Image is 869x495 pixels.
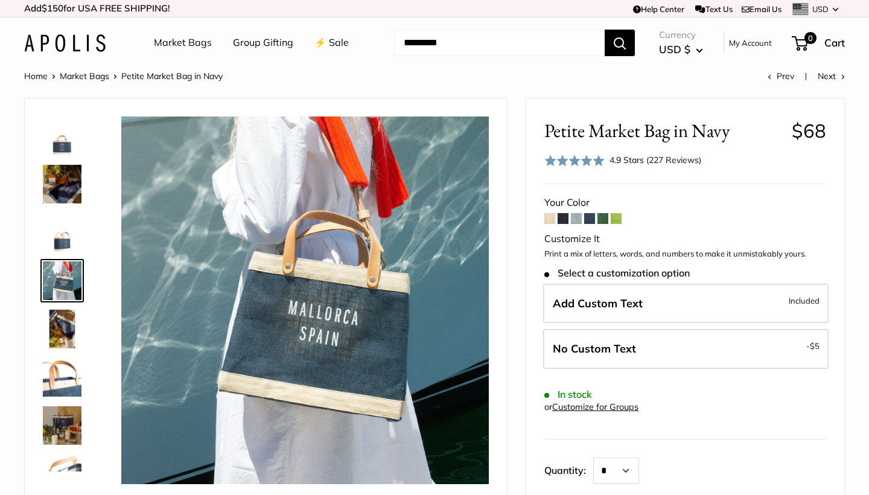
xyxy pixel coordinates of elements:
[806,339,820,353] span: -
[314,34,349,52] a: ⚡️ Sale
[792,119,826,142] span: $68
[43,165,81,203] img: Petite Market Bag in Navy
[605,30,635,56] button: Search
[544,267,690,279] span: Select a customization option
[40,211,84,254] a: Petite Market Bag in Navy
[43,117,81,155] img: description_Make it yours with custom text.
[43,261,81,300] img: Petite Market Bag in Navy
[40,162,84,206] a: Petite Market Bag in Navy
[824,36,845,49] span: Cart
[544,454,593,484] label: Quantity:
[742,4,781,14] a: Email Us
[818,71,845,81] a: Next
[121,117,489,484] img: Petite Market Bag in Navy
[729,36,772,50] a: My Account
[154,34,212,52] a: Market Bags
[40,307,84,351] a: Petite Market Bag in Navy
[43,310,81,348] img: Petite Market Bag in Navy
[40,404,84,447] a: Petite Market Bag in Navy
[695,4,732,14] a: Text Us
[810,341,820,351] span: $5
[233,34,293,52] a: Group Gifting
[768,71,794,81] a: Prev
[804,32,816,44] span: 0
[24,68,223,84] nav: Breadcrumb
[42,2,63,14] span: $150
[544,120,783,142] span: Petite Market Bag in Navy
[543,329,829,369] label: Leave Blank
[40,356,84,399] a: description_Super soft and durable leather handles.
[40,259,84,302] a: Petite Market Bag in Navy
[544,194,826,212] div: Your Color
[659,40,703,59] button: USD $
[544,152,701,169] div: 4.9 Stars (227 Reviews)
[552,401,638,412] a: Customize for Groups
[659,27,703,43] span: Currency
[43,406,81,445] img: Petite Market Bag in Navy
[793,33,845,53] a: 0 Cart
[553,342,636,356] span: No Custom Text
[544,248,826,260] p: Print a mix of letters, words, and numbers to make it unmistakably yours.
[10,449,129,485] iframe: Sign Up via Text for Offers
[40,114,84,158] a: description_Make it yours with custom text.
[659,43,690,56] span: USD $
[633,4,684,14] a: Help Center
[24,34,106,52] img: Apolis
[121,71,223,81] span: Petite Market Bag in Navy
[43,358,81,397] img: description_Super soft and durable leather handles.
[544,399,638,415] div: or
[789,293,820,308] span: Included
[553,296,643,310] span: Add Custom Text
[544,230,826,248] div: Customize It
[544,389,592,400] span: In stock
[394,30,605,56] input: Search...
[610,153,701,167] div: 4.9 Stars (227 Reviews)
[43,213,81,252] img: Petite Market Bag in Navy
[60,71,109,81] a: Market Bags
[24,71,48,81] a: Home
[812,4,829,14] span: USD
[543,284,829,324] label: Add Custom Text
